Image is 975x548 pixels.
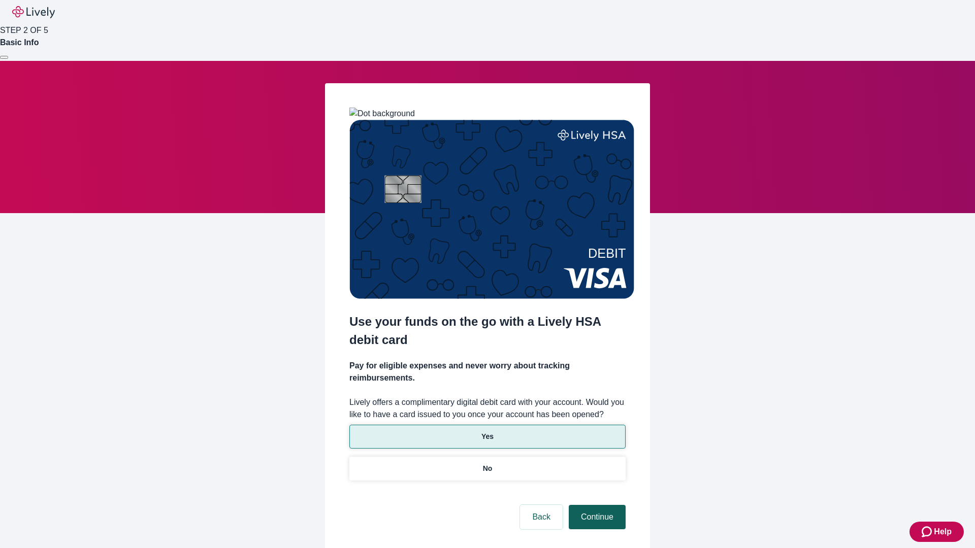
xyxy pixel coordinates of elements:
[12,6,55,18] img: Lively
[481,431,494,442] p: Yes
[349,120,634,299] img: Debit card
[349,108,415,120] img: Dot background
[922,526,934,538] svg: Zendesk support icon
[483,463,493,474] p: No
[909,522,964,542] button: Zendesk support iconHelp
[349,425,626,449] button: Yes
[520,505,563,529] button: Back
[349,313,626,349] h2: Use your funds on the go with a Lively HSA debit card
[349,457,626,481] button: No
[934,526,952,538] span: Help
[349,360,626,384] h4: Pay for eligible expenses and never worry about tracking reimbursements.
[349,396,626,421] label: Lively offers a complimentary digital debit card with your account. Would you like to have a card...
[569,505,626,529] button: Continue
